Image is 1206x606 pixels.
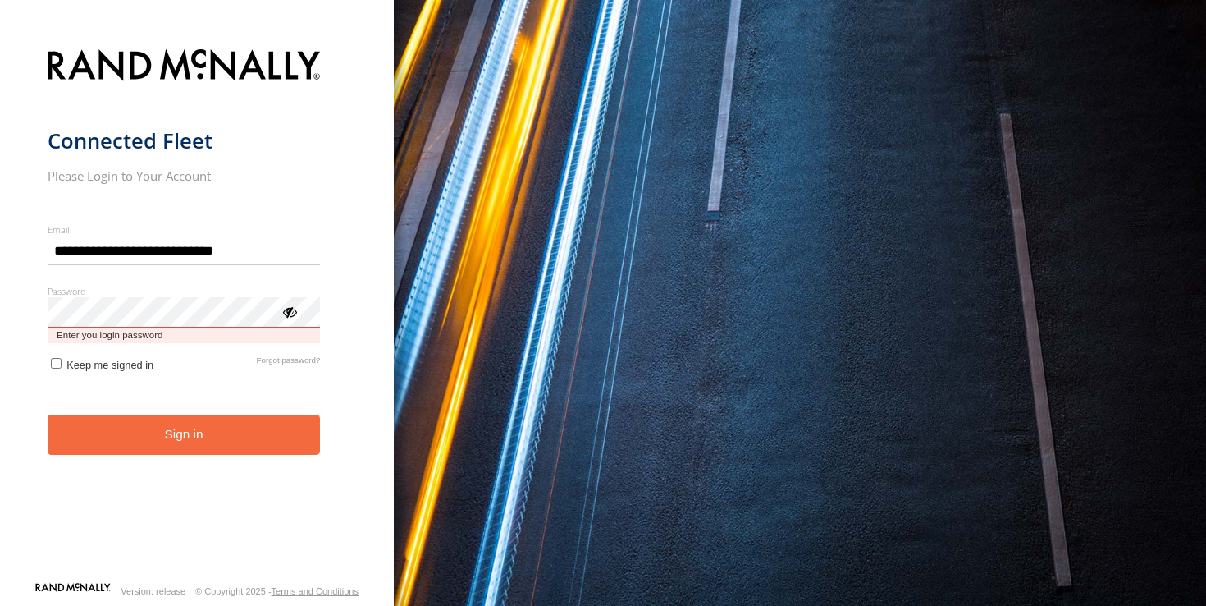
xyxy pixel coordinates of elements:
[48,328,321,343] span: Enter you login password
[48,168,321,184] h2: Please Login to Your Account
[66,359,153,371] span: Keep me signed in
[48,285,321,297] label: Password
[195,586,359,596] div: © Copyright 2025 -
[48,39,347,581] form: main
[257,356,321,371] a: Forgot password?
[48,127,321,154] h1: Connected Fleet
[48,223,321,236] label: Email
[48,46,321,88] img: Rand McNally
[48,415,321,455] button: Sign in
[281,303,297,319] div: ViewPassword
[121,586,185,596] div: Version: release
[272,586,359,596] a: Terms and Conditions
[51,358,62,369] input: Keep me signed in
[35,583,111,599] a: Visit our Website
